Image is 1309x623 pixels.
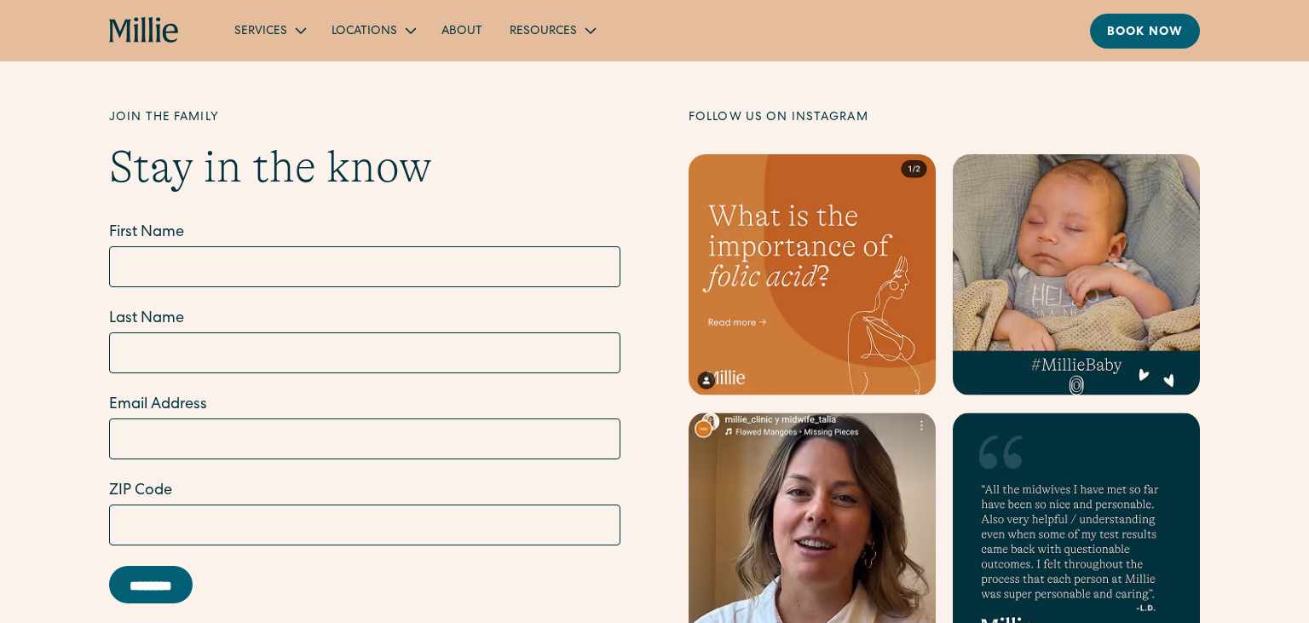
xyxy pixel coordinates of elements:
[428,16,496,44] a: About
[1090,14,1200,49] a: Book now
[109,222,620,245] label: First Name
[109,308,620,331] label: Last Name
[109,17,180,44] a: home
[109,141,620,193] h2: Stay in the know
[109,109,620,127] div: Join the family
[496,16,608,44] div: Resources
[318,16,428,44] div: Locations
[234,23,287,41] div: Services
[109,394,620,417] label: Email Address
[689,109,1200,127] div: Follow us on Instagram
[1107,24,1183,42] div: Book now
[109,480,620,503] label: ZIP Code
[332,23,397,41] div: Locations
[109,222,620,603] form: Email Form
[221,16,318,44] div: Services
[510,23,577,41] div: Resources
